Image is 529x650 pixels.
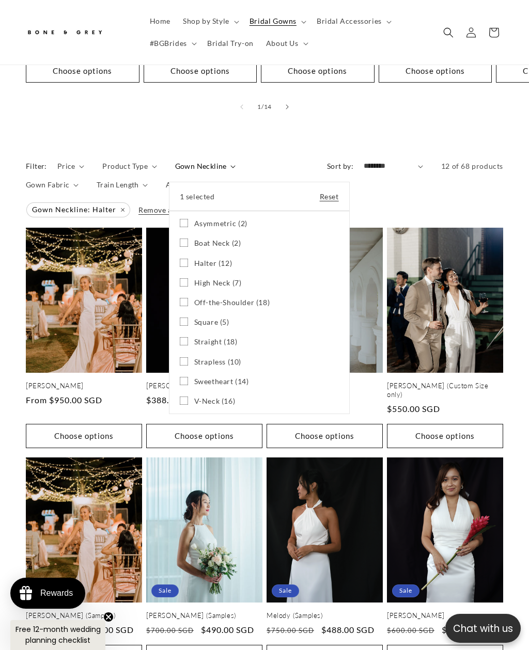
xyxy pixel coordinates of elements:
[243,10,310,32] summary: Bridal Gowns
[310,10,396,32] summary: Bridal Accessories
[144,32,201,54] summary: #BGBrides
[317,17,382,26] span: Bridal Accessories
[201,32,260,54] a: Bridal Try-on
[150,38,187,47] span: #BGBrides
[194,219,247,228] span: Asymmetric (2)
[177,10,243,32] summary: Shop by Style
[260,32,313,54] summary: About Us
[103,612,114,622] button: Close teaser
[194,239,241,248] span: Boat Neck (2)
[207,38,254,47] span: Bridal Try-on
[320,190,339,203] a: Reset
[194,337,238,346] span: Straight (18)
[194,397,236,406] span: V-Neck (16)
[144,10,177,32] a: Home
[194,278,242,288] span: High Neck (7)
[22,20,133,44] a: Bone and Grey Bridal
[194,377,249,386] span: Sweetheart (14)
[194,298,270,307] span: Off-the-Shoulder (18)
[250,17,297,26] span: Bridal Gowns
[150,17,170,26] span: Home
[175,161,236,171] summary: Gown Neckline (1 selected)
[194,259,232,268] span: Halter (12)
[445,621,521,636] p: Chat with us
[194,357,241,367] span: Strapless (10)
[180,190,215,203] span: 1 selected
[266,38,299,47] span: About Us
[15,624,101,645] span: Free 12-month wedding planning checklist
[183,17,229,26] span: Shop by Style
[445,614,521,643] button: Open chatbox
[40,589,73,598] div: Rewards
[437,21,460,43] summary: Search
[10,620,105,650] div: Free 12-month wedding planning checklistClose teaser
[26,24,103,41] img: Bone and Grey Bridal
[194,318,229,327] span: Square (5)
